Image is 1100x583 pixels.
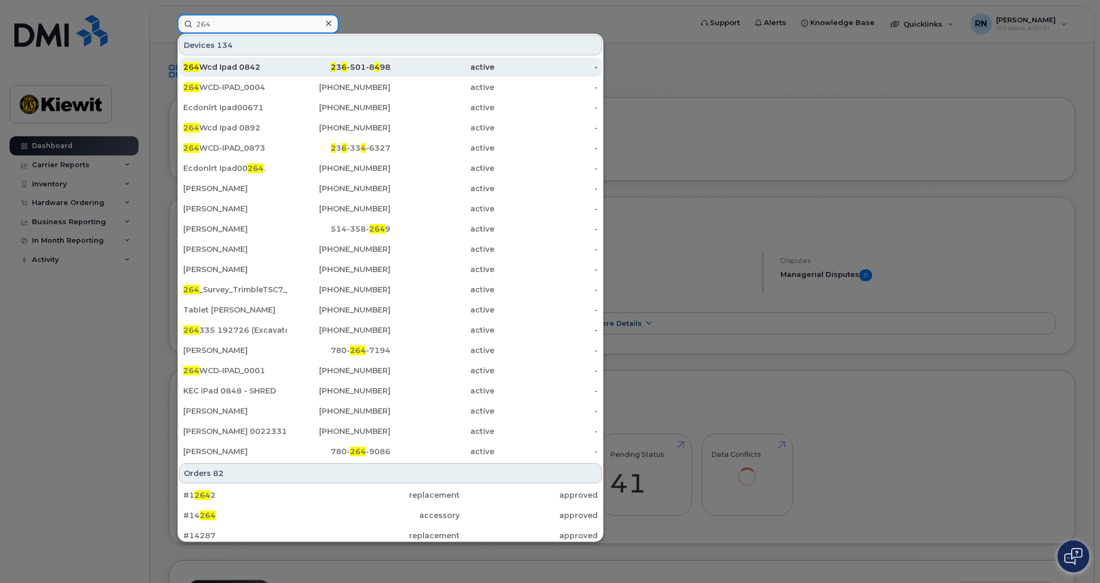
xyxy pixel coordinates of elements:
div: Wcd Ipad 0842 [183,62,287,72]
div: Tablet [PERSON_NAME] [183,305,287,315]
div: 514-358- 9 [287,224,391,234]
span: 4 [361,143,366,153]
div: 780- -7194 [287,345,391,356]
div: accessory [321,510,459,521]
a: [PERSON_NAME][PHONE_NUMBER]active- [179,179,602,198]
a: [PERSON_NAME] 00223311[PHONE_NUMBER]active- [179,422,602,441]
div: active [390,163,494,174]
div: active [390,345,494,356]
div: #14 [183,510,321,521]
div: active [390,122,494,133]
a: [PERSON_NAME][PHONE_NUMBER]active- [179,199,602,218]
div: [PHONE_NUMBER] [287,163,391,174]
div: approved [460,510,598,521]
div: active [390,305,494,315]
span: 264 [183,62,199,72]
div: - [494,122,598,133]
span: 134 [217,40,233,51]
span: 264 [183,366,199,375]
div: [PHONE_NUMBER] [287,264,391,275]
div: active [390,62,494,72]
span: 264 [183,83,199,92]
div: 3 -501-8 98 [287,62,391,72]
span: 6 [341,62,347,72]
div: [PERSON_NAME] [183,406,287,416]
div: 335 192726 (Excavator) [183,325,287,335]
div: active [390,426,494,437]
div: - [494,345,598,356]
div: - [494,62,598,72]
div: [PERSON_NAME] [183,264,287,275]
span: 264 [350,447,366,456]
a: 264WCD-IPAD_0004[PHONE_NUMBER]active- [179,78,602,97]
a: [PERSON_NAME]514-358-2649active- [179,219,602,239]
a: Ecdonlrt Ipad00264.[PHONE_NUMBER]active- [179,159,602,178]
a: #14264accessoryapproved [179,506,602,525]
div: replacement [321,490,459,500]
span: 264 [200,511,216,520]
span: 6 [341,143,347,153]
a: [PERSON_NAME]780-264-9086active- [179,442,602,461]
div: - [494,365,598,376]
a: KEC iPad 0848 - SHRED[PHONE_NUMBER]active- [179,381,602,400]
div: [PHONE_NUMBER] [287,305,391,315]
div: [PERSON_NAME] [183,446,287,457]
div: - [494,406,598,416]
a: 264WCD-IPAD_0873236-334-6327active- [179,138,602,158]
div: [PHONE_NUMBER] [287,102,391,113]
a: 264Wcd Ipad 0892[PHONE_NUMBER]active- [179,118,602,137]
div: approved [460,490,598,500]
div: KEC iPad 0848 - SHRED [183,385,287,396]
div: _Survey_TrimbleTSC7_2 [183,284,287,295]
div: [PERSON_NAME] [183,203,287,214]
div: Ecdonlrt Ipad00671 [183,102,287,113]
a: Tablet [PERSON_NAME][PHONE_NUMBER]active- [179,300,602,319]
a: 264335 192726 (Excavator)[PHONE_NUMBER]active- [179,321,602,340]
div: #1 2 [183,490,321,500]
div: active [390,102,494,113]
a: 264Wcd Ipad 0842236-501-8498active- [179,58,602,77]
span: 2 [331,62,336,72]
span: 264 [350,346,366,355]
div: - [494,325,598,335]
div: - [494,224,598,234]
a: [PERSON_NAME][PHONE_NUMBER]active- [179,260,602,279]
span: 264 [183,325,199,335]
div: [PHONE_NUMBER] [287,203,391,214]
div: Ecdonlrt Ipad00 . [183,163,287,174]
div: Wcd Ipad 0892 [183,122,287,133]
div: active [390,224,494,234]
div: - [494,385,598,396]
span: 82 [213,468,224,479]
div: - [494,244,598,254]
div: Devices [179,35,602,55]
div: active [390,325,494,335]
div: [PHONE_NUMBER] [287,122,391,133]
a: [PERSON_NAME]780-264-7194active- [179,341,602,360]
div: [PHONE_NUMBER] [287,284,391,295]
div: active [390,446,494,457]
a: [PERSON_NAME][PHONE_NUMBER]active- [179,401,602,421]
div: [PERSON_NAME] 00223311 [183,426,287,437]
div: Orders [179,463,602,483]
span: 264 [194,490,210,500]
div: replacement [321,530,459,541]
div: [PHONE_NUMBER] [287,426,391,437]
a: #14287replacementapproved [179,526,602,545]
div: - [494,82,598,93]
img: Open chat [1064,548,1082,565]
div: - [494,183,598,194]
div: WCD-IPAD_0873 [183,143,287,153]
div: active [390,284,494,295]
div: active [390,203,494,214]
div: - [494,305,598,315]
div: active [390,365,494,376]
div: [PHONE_NUMBER] [287,244,391,254]
div: active [390,385,494,396]
div: WCD-IPAD_0001 [183,365,287,376]
div: - [494,426,598,437]
span: 4 [374,62,380,72]
div: [PERSON_NAME] [183,183,287,194]
div: active [390,244,494,254]
div: active [390,264,494,275]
